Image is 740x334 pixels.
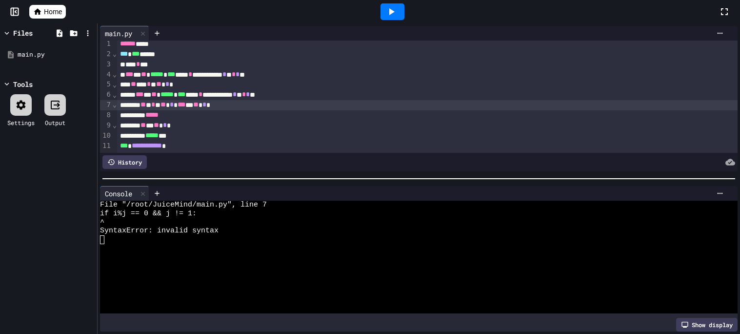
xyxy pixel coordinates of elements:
div: History [102,155,147,169]
div: 1 [100,39,112,49]
div: 2 [100,49,112,60]
div: Console [100,188,137,199]
span: Fold line [112,121,117,129]
div: 9 [100,121,112,131]
span: ^ [100,218,104,227]
div: Files [13,28,33,38]
div: Settings [7,118,35,127]
div: Output [45,118,65,127]
span: Fold line [112,81,117,88]
div: 8 [100,110,112,121]
div: main.py [100,28,137,39]
span: SyntaxError: invalid syntax [100,227,219,235]
div: 10 [100,131,112,141]
div: 6 [100,90,112,100]
div: Console [100,186,149,201]
span: if i%j == 0 && j != 1: [100,209,197,218]
span: Fold line [112,101,117,108]
div: 4 [100,70,112,80]
div: Tools [13,79,33,89]
span: Fold line [112,50,117,58]
span: Home [44,7,62,17]
div: 5 [100,80,112,90]
span: File "/root/JuiceMind/main.py", line 7 [100,201,267,209]
div: main.py [18,50,94,60]
div: 3 [100,60,112,70]
div: 7 [100,100,112,110]
div: main.py [100,26,149,41]
a: Home [29,5,66,19]
span: Fold line [112,70,117,78]
div: 11 [100,141,112,151]
div: Show display [676,318,738,332]
span: Fold line [112,91,117,99]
